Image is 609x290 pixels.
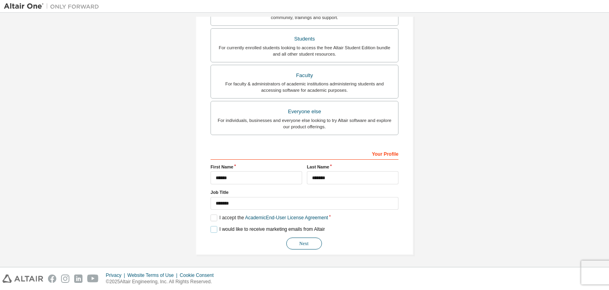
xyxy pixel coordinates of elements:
[216,44,393,57] div: For currently enrolled students looking to access the free Altair Student Edition bundle and all ...
[48,275,56,283] img: facebook.svg
[211,164,302,170] label: First Name
[211,226,325,233] label: I would like to receive marketing emails from Altair
[106,278,218,285] p: © 2025 Altair Engineering, Inc. All Rights Reserved.
[216,117,393,130] div: For individuals, businesses and everyone else looking to try Altair software and explore our prod...
[74,275,82,283] img: linkedin.svg
[216,106,393,117] div: Everyone else
[211,147,398,160] div: Your Profile
[286,238,322,249] button: Next
[4,2,103,10] img: Altair One
[106,272,127,278] div: Privacy
[211,215,328,221] label: I accept the
[211,189,398,195] label: Job Title
[2,275,43,283] img: altair_logo.svg
[87,275,99,283] img: youtube.svg
[307,164,398,170] label: Last Name
[127,272,180,278] div: Website Terms of Use
[216,81,393,93] div: For faculty & administrators of academic institutions administering students and accessing softwa...
[61,275,69,283] img: instagram.svg
[216,70,393,81] div: Faculty
[216,33,393,44] div: Students
[245,215,328,220] a: Academic End-User License Agreement
[180,272,218,278] div: Cookie Consent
